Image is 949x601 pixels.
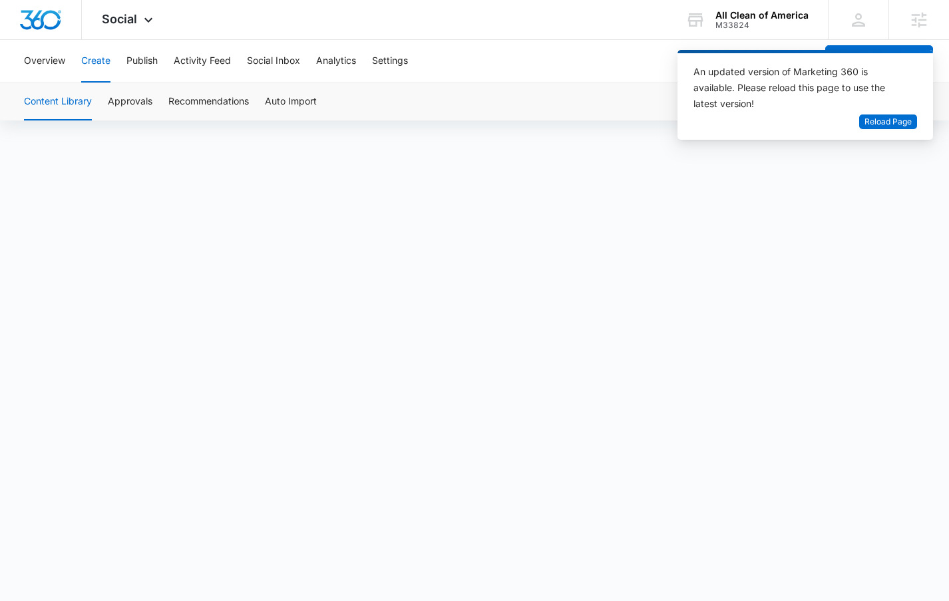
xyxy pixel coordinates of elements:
[715,10,809,21] div: account name
[864,116,912,128] span: Reload Page
[247,40,300,83] button: Social Inbox
[316,40,356,83] button: Analytics
[825,45,933,77] button: Create a Post
[81,40,110,83] button: Create
[108,83,152,120] button: Approvals
[715,21,809,30] div: account id
[372,40,408,83] button: Settings
[693,64,901,112] div: An updated version of Marketing 360 is available. Please reload this page to use the latest version!
[265,83,317,120] button: Auto Import
[859,114,917,130] button: Reload Page
[174,40,231,83] button: Activity Feed
[24,83,92,120] button: Content Library
[102,12,137,26] span: Social
[24,40,65,83] button: Overview
[168,83,249,120] button: Recommendations
[126,40,158,83] button: Publish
